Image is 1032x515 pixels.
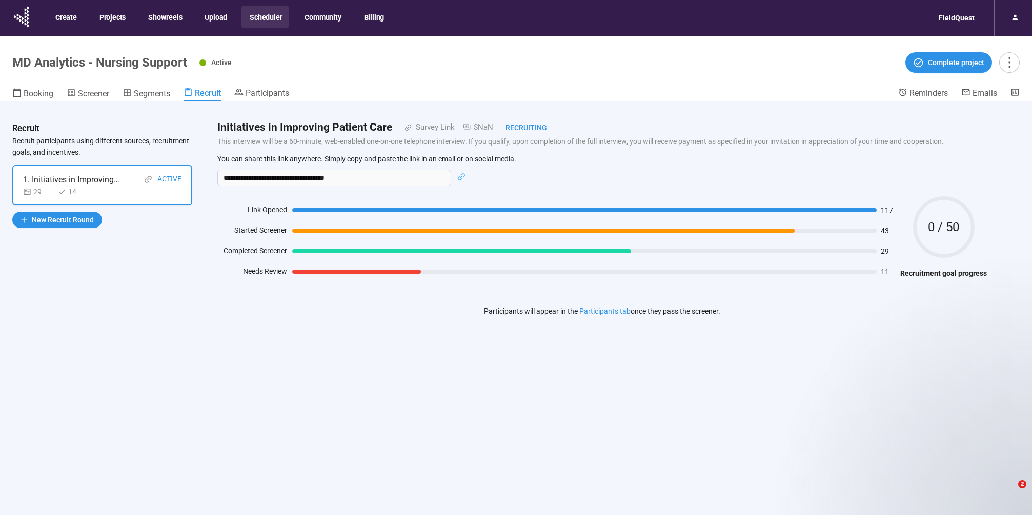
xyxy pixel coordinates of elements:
a: Segments [123,88,170,101]
span: more [1002,55,1016,69]
div: Recruiting [493,122,547,133]
button: Create [47,6,84,28]
button: Showreels [140,6,189,28]
div: Completed Screener [217,245,287,260]
span: 43 [881,227,895,234]
a: Emails [961,88,997,100]
span: 29 [881,248,895,255]
span: plus [21,216,28,223]
p: Participants will appear in the once they pass the screener. [484,305,720,317]
div: Active [157,173,181,186]
span: Recruit [195,88,221,98]
button: Billing [356,6,392,28]
a: Participants [234,88,289,100]
button: Projects [91,6,133,28]
p: Recruit participants using different sources, recruitment goals, and incentives. [12,135,192,158]
a: Recruit [184,88,221,101]
span: Complete project [928,57,984,68]
div: Started Screener [217,224,287,240]
h2: Initiatives in Improving Patient Care [217,119,392,136]
span: 11 [881,268,895,275]
span: New Recruit Round [32,214,94,225]
h3: Recruit [12,122,39,135]
p: This interview will be a 60-minute, web-enabled one-on-one telephone interview. If you qualify, u... [217,136,987,147]
span: Active [211,58,232,67]
span: Participants [246,88,289,98]
a: Screener [67,88,109,101]
iframe: Intercom live chat [997,480,1022,505]
div: 14 [58,186,89,197]
div: Survey Link [412,121,455,134]
div: Needs Review [217,265,287,281]
button: Upload [196,6,234,28]
span: link [392,124,412,131]
button: more [999,52,1020,73]
h4: Recruitment goal progress [900,267,987,279]
a: Booking [12,88,53,101]
span: Screener [78,89,109,98]
button: Scheduler [241,6,289,28]
span: Segments [134,89,170,98]
span: 2 [1018,480,1026,488]
button: Complete project [905,52,992,73]
span: link [457,173,466,181]
a: Reminders [898,88,948,100]
div: Link Opened [217,204,287,219]
span: 117 [881,207,895,214]
span: link [144,175,152,183]
span: Booking [24,89,53,98]
span: Emails [973,88,997,98]
div: 1. Initiatives in Improving Patient Care [23,173,120,186]
h1: MD Analytics - Nursing Support [12,55,187,70]
div: $NaN [455,121,493,134]
a: Participants tab [579,307,631,315]
div: FieldQuest [933,8,981,28]
button: Community [296,6,348,28]
div: 29 [23,186,54,197]
span: 0 / 50 [913,221,975,233]
p: You can share this link anywhere. Simply copy and paste the link in an email or on social media. [217,154,987,163]
button: plusNew Recruit Round [12,212,102,228]
span: Reminders [909,88,948,98]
